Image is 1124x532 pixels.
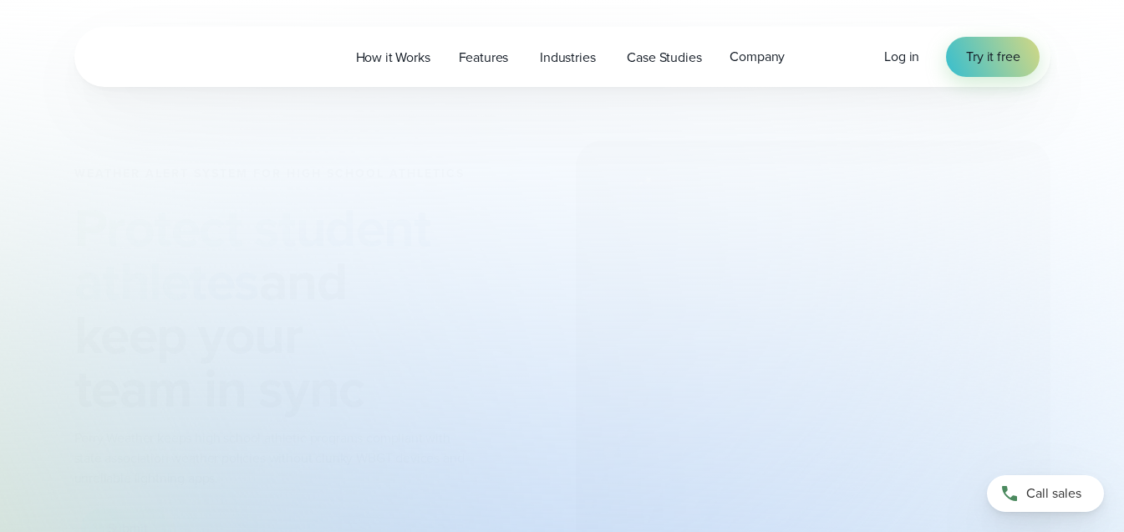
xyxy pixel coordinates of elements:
[540,48,595,68] span: Industries
[946,37,1040,77] a: Try it free
[356,48,430,68] span: How it Works
[966,47,1020,67] span: Try it free
[884,47,919,67] a: Log in
[730,47,785,67] span: Company
[459,48,509,68] span: Features
[613,40,715,74] a: Case Studies
[884,47,919,66] span: Log in
[627,48,701,68] span: Case Studies
[1026,483,1081,504] span: Call sales
[342,40,445,74] a: How it Works
[987,475,1104,512] a: Call sales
